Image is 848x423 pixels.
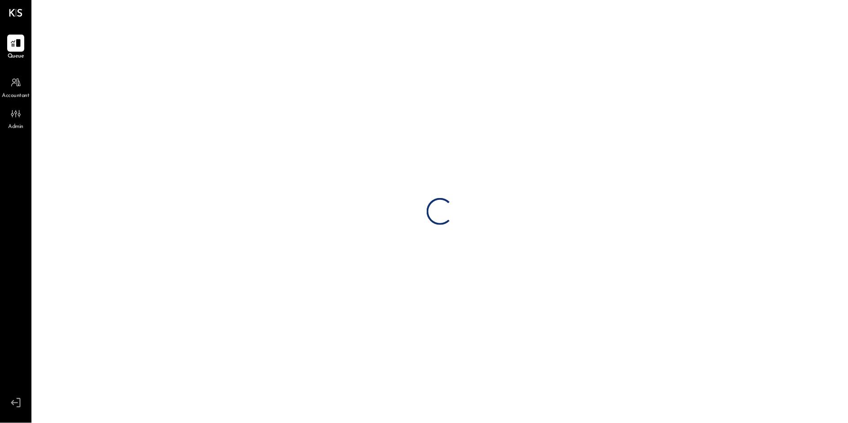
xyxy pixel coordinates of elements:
[8,53,24,61] span: Queue
[0,74,31,100] a: Accountant
[2,92,30,100] span: Accountant
[8,123,23,131] span: Admin
[0,105,31,131] a: Admin
[0,35,31,61] a: Queue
